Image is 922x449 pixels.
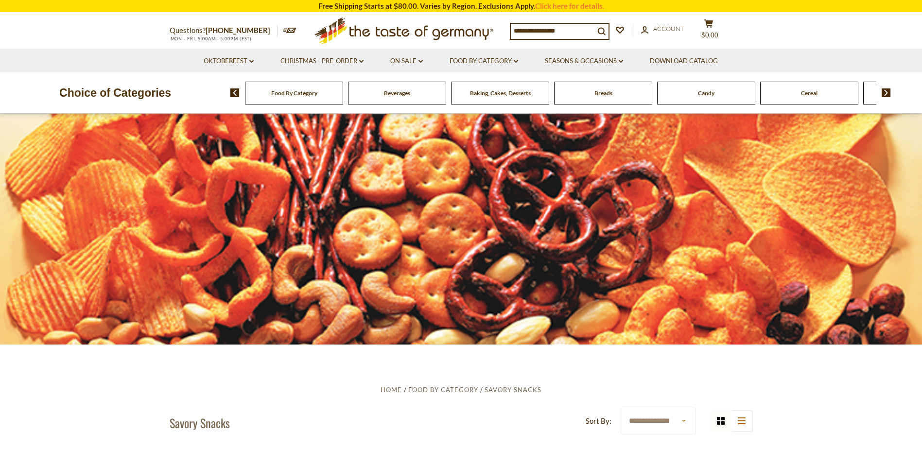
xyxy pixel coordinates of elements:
span: Account [653,25,684,33]
a: On Sale [390,56,423,67]
img: previous arrow [230,88,240,97]
a: Baking, Cakes, Desserts [470,89,531,97]
a: Christmas - PRE-ORDER [280,56,364,67]
p: Questions? [170,24,278,37]
a: Savory Snacks [485,386,541,394]
a: Food By Category [450,56,518,67]
a: Food By Category [271,89,317,97]
a: Cereal [801,89,818,97]
a: Breads [594,89,612,97]
span: $0.00 [701,31,718,39]
a: Oktoberfest [204,56,254,67]
a: Download Catalog [650,56,718,67]
a: Home [381,386,402,394]
a: Click here for details. [535,1,604,10]
span: MON - FRI, 9:00AM - 5:00PM (EST) [170,36,252,41]
a: Candy [698,89,714,97]
h1: Savory Snacks [170,415,230,430]
a: Beverages [384,89,410,97]
button: $0.00 [695,19,724,43]
img: next arrow [882,88,891,97]
a: Account [641,24,684,35]
a: Food By Category [408,386,478,394]
a: [PHONE_NUMBER] [206,26,270,35]
a: Seasons & Occasions [545,56,623,67]
label: Sort By: [586,415,611,427]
